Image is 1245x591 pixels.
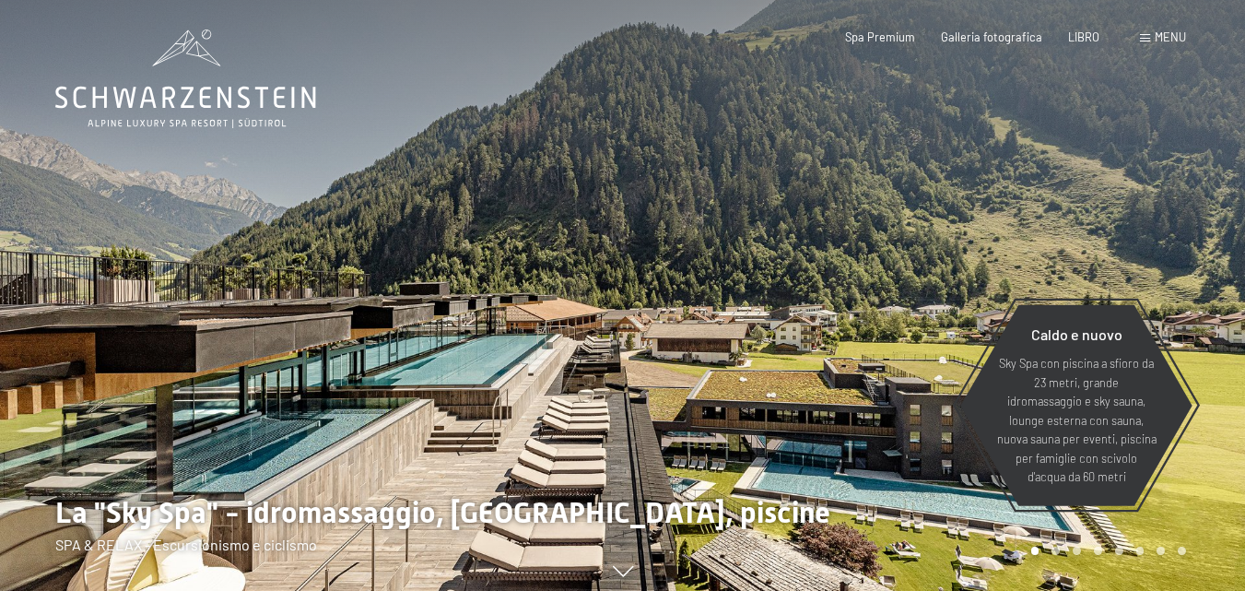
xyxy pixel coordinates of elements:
div: Carosello Pagina 2 [1051,547,1060,555]
div: Pagina 3 della giostra [1073,547,1081,555]
div: Paginazione carosello [1025,547,1186,555]
div: Pagina 6 della giostra [1136,547,1145,555]
a: Galleria fotografica [941,30,1042,44]
div: Pagina 5 della giostra [1115,547,1123,555]
font: Sky Spa con piscina a sfioro da 23 metri, grande idromassaggio e sky sauna, lounge esterna con sa... [997,356,1157,484]
div: Pagina Carosello 1 (Diapositiva corrente) [1031,547,1039,555]
div: Pagina 4 del carosello [1094,547,1102,555]
div: Pagina 8 della giostra [1178,547,1186,555]
font: Caldo e nuovo [1031,325,1122,343]
div: Carosello Pagina 7 [1157,547,1165,555]
a: Spa Premium [845,30,915,44]
a: Caldo e nuovo Sky Spa con piscina a sfioro da 23 metri, grande idromassaggio e sky sauna, lounge ... [959,304,1193,507]
font: menu [1155,30,1186,44]
a: LIBRO [1068,30,1099,44]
